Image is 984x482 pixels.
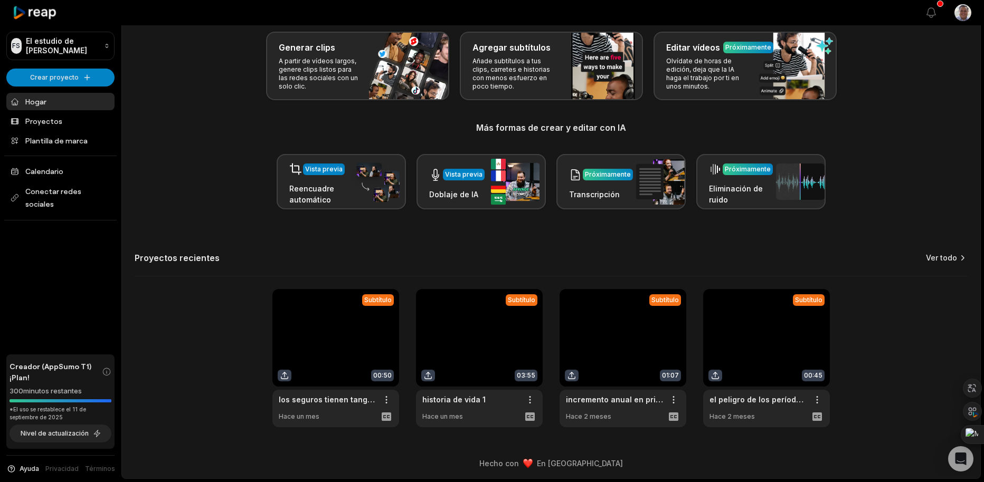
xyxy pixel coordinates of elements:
div: Open Intercom Messenger [948,446,973,471]
h3: Transcripción [569,189,633,200]
button: Nivel de actualización [10,425,111,442]
img: auto_reframe.png [351,161,400,203]
span: Conectar redes sociales [6,182,115,214]
a: Privacidad [45,464,79,474]
div: Próximamente [725,43,771,52]
div: 300 minutos restantes [10,386,111,397]
h3: Eliminación de ruido [709,183,773,205]
p: Añade subtítulos a tus clips, carretes e historias con menos esfuerzo en poco tiempo. [472,57,554,91]
h3: Generar clips [279,41,335,54]
div: FS [11,38,22,54]
h3: Más formas de crear y editar con IA [135,121,968,134]
a: el peligro de los períodos de espera [709,394,807,405]
a: los seguros tienen tangible el amor #contigoSyF vertical [279,394,376,405]
img: noise_removal.png [776,163,825,200]
img: ai_dubbing.png [491,159,540,205]
button: Ayuda [6,464,39,474]
span: Ayuda [20,464,39,474]
a: Calendario [6,162,115,180]
p: El estudio de [PERSON_NAME] [26,36,100,55]
div: *El uso se restablece el 11 de septiembre de 2025 [10,406,111,421]
p: Olvídate de horas de edición, deja que la IA haga el trabajo por ti en unos minutos. [666,57,748,91]
a: Términos [85,464,115,474]
img: emoji de corazón [523,459,533,468]
h2: Proyectos recientes [135,253,220,263]
a: historia de vida 1 [422,394,486,405]
img: transcription.png [636,159,685,205]
button: Crear proyecto [6,69,115,86]
div: Hecho con En [GEOGRAPHIC_DATA] [131,458,971,469]
p: A partir de vídeos largos, genere clips listos para las redes sociales con un solo clic. [279,57,361,91]
a: incremento anual en prima de gastos médicos [566,394,663,405]
h3: Doblaje de IA [429,189,485,200]
h3: Reencuadre automático [289,183,348,205]
a: Hogar [6,93,115,110]
span: Creador (AppSumo T1) ¡Plan! [10,361,102,383]
h3: Agregar subtítulos [472,41,551,54]
a: Plantilla de marca [6,132,115,149]
div: Próximamente [725,165,771,174]
div: Vista previa [305,165,343,174]
div: Vista previa [445,170,482,179]
a: Ver todo [926,253,957,263]
h3: Editar vídeos [666,41,720,54]
div: Próximamente [585,170,631,179]
a: Proyectos [6,112,115,130]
